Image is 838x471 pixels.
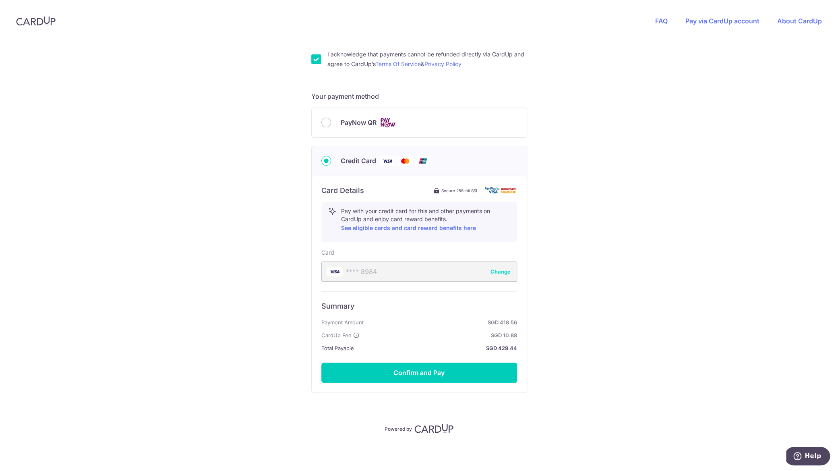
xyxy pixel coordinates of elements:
img: CardUp [16,16,56,26]
label: I acknowledge that payments cannot be refunded directly via CardUp and agree to CardUp’s & [327,50,527,69]
a: Pay via CardUp account [685,17,759,25]
h6: Card Details [321,186,364,195]
p: Pay with your credit card for this and other payments on CardUp and enjoy card reward benefits. [341,207,510,233]
a: See eligible cards and card reward benefits here [341,224,476,231]
a: Terms Of Service [375,60,421,67]
img: Cards logo [380,118,396,128]
a: Privacy Policy [424,60,461,67]
span: Credit Card [341,156,376,166]
p: Powered by [385,424,412,432]
button: Confirm and Pay [321,363,517,383]
h5: Your payment method [311,91,527,101]
div: Credit Card Visa Mastercard Union Pay [321,156,517,166]
span: Total Payable [321,343,354,353]
img: Visa [379,156,395,166]
label: Card [321,249,334,257]
span: CardUp Fee [321,330,352,340]
a: About CardUp [777,17,822,25]
span: Payment Amount [321,317,364,327]
img: Union Pay [415,156,431,166]
span: PayNow QR [341,118,377,127]
strong: SGD 418.56 [367,317,517,327]
img: card secure [485,187,517,194]
h6: Summary [321,301,517,311]
strong: SGD 10.88 [363,330,517,340]
button: Change [490,268,511,276]
div: PayNow QR Cards logo [321,118,517,128]
strong: SGD 429.44 [357,343,517,353]
a: FAQ [655,17,668,25]
span: Secure 256-bit SSL [441,187,478,194]
iframe: Opens a widget where you can find more information [786,447,830,467]
img: Mastercard [397,156,413,166]
img: CardUp [414,423,454,433]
